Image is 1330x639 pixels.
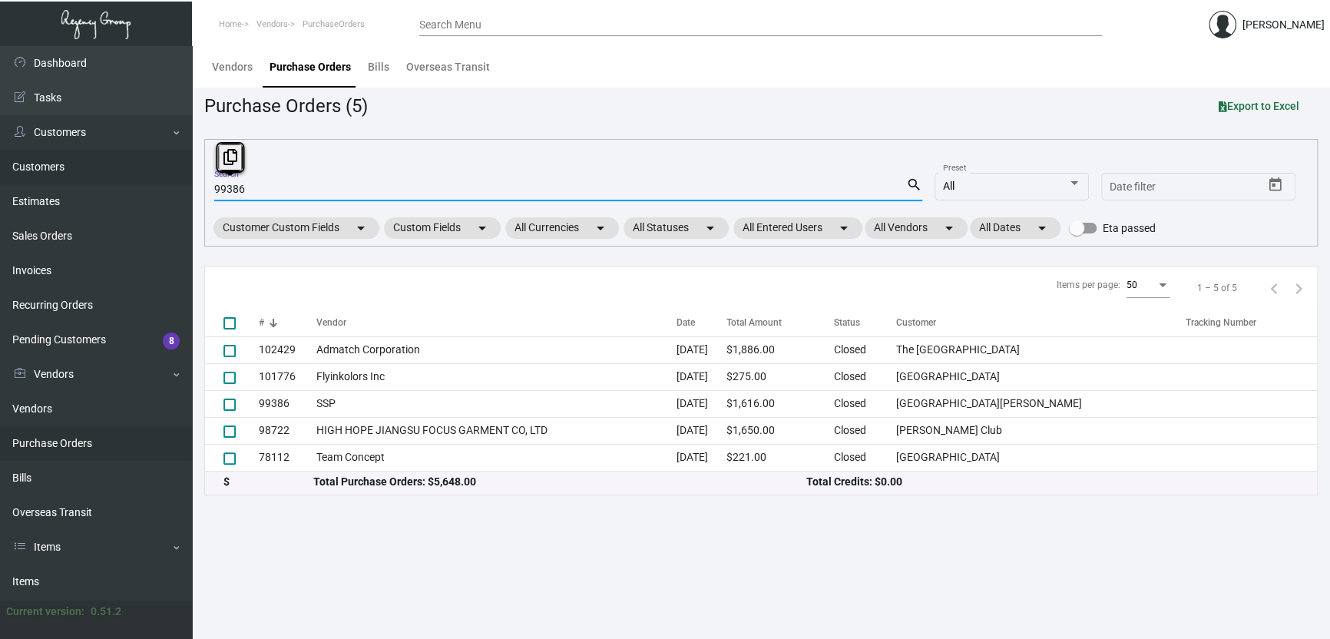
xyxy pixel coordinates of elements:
[505,217,619,239] mat-chip: All Currencies
[726,316,834,329] div: Total Amount
[676,316,694,329] div: Date
[1127,280,1137,290] span: 50
[896,444,1186,471] td: [GEOGRAPHIC_DATA]
[1206,92,1312,120] button: Export to Excel
[701,219,720,237] mat-icon: arrow_drop_down
[204,92,368,120] div: Purchase Orders (5)
[303,19,365,29] span: PurchaseOrders
[1197,281,1237,295] div: 1 – 5 of 5
[259,316,264,329] div: #
[223,474,313,490] div: $
[352,219,370,237] mat-icon: arrow_drop_down
[970,217,1060,239] mat-chip: All Dates
[368,59,389,75] div: Bills
[834,316,896,329] div: Status
[1110,181,1157,194] input: Start date
[726,363,834,390] td: $275.00
[259,316,316,329] div: #
[213,217,379,239] mat-chip: Customer Custom Fields
[256,19,288,29] span: Vendors
[316,444,677,471] td: Team Concept
[896,316,936,329] div: Customer
[834,363,896,390] td: Closed
[726,417,834,444] td: $1,650.00
[806,474,1299,490] div: Total Credits: $0.00
[1033,219,1051,237] mat-icon: arrow_drop_down
[676,316,726,329] div: Date
[6,604,84,620] div: Current version:
[1219,100,1299,112] span: Export to Excel
[676,363,726,390] td: [DATE]
[473,219,491,237] mat-icon: arrow_drop_down
[1186,316,1317,329] div: Tracking Number
[676,390,726,417] td: [DATE]
[313,474,806,490] div: Total Purchase Orders: $5,648.00
[259,336,316,363] td: 102429
[1170,181,1244,194] input: End date
[865,217,968,239] mat-chip: All Vendors
[726,390,834,417] td: $1,616.00
[943,180,954,192] span: All
[676,444,726,471] td: [DATE]
[896,336,1186,363] td: The [GEOGRAPHIC_DATA]
[676,336,726,363] td: [DATE]
[726,444,834,471] td: $221.00
[834,316,860,329] div: Status
[835,219,853,237] mat-icon: arrow_drop_down
[624,217,729,239] mat-chip: All Statuses
[726,316,782,329] div: Total Amount
[726,336,834,363] td: $1,886.00
[316,316,346,329] div: Vendor
[316,390,677,417] td: SSP
[834,336,896,363] td: Closed
[259,417,316,444] td: 98722
[1242,17,1325,33] div: [PERSON_NAME]
[896,417,1186,444] td: [PERSON_NAME] Club
[1286,276,1311,300] button: Next page
[212,59,253,75] div: Vendors
[219,19,242,29] span: Home
[896,390,1186,417] td: [GEOGRAPHIC_DATA][PERSON_NAME]
[223,149,237,165] i: Copy
[316,363,677,390] td: Flyinkolors Inc
[406,59,490,75] div: Overseas Transit
[259,444,316,471] td: 78112
[1057,278,1120,292] div: Items per page:
[834,417,896,444] td: Closed
[384,217,501,239] mat-chip: Custom Fields
[259,363,316,390] td: 101776
[896,363,1186,390] td: [GEOGRAPHIC_DATA]
[316,417,677,444] td: HIGH HOPE JIANGSU FOCUS GARMENT CO, LTD
[259,390,316,417] td: 99386
[91,604,121,620] div: 0.51.2
[316,336,677,363] td: Admatch Corporation
[834,444,896,471] td: Closed
[1263,173,1288,197] button: Open calendar
[733,217,862,239] mat-chip: All Entered Users
[896,316,1186,329] div: Customer
[676,417,726,444] td: [DATE]
[906,176,922,194] mat-icon: search
[1103,219,1156,237] span: Eta passed
[940,219,958,237] mat-icon: arrow_drop_down
[834,390,896,417] td: Closed
[1209,11,1236,38] img: admin@bootstrapmaster.com
[1186,316,1256,329] div: Tracking Number
[591,219,610,237] mat-icon: arrow_drop_down
[1127,280,1170,291] mat-select: Items per page:
[316,316,677,329] div: Vendor
[1262,276,1286,300] button: Previous page
[270,59,351,75] div: Purchase Orders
